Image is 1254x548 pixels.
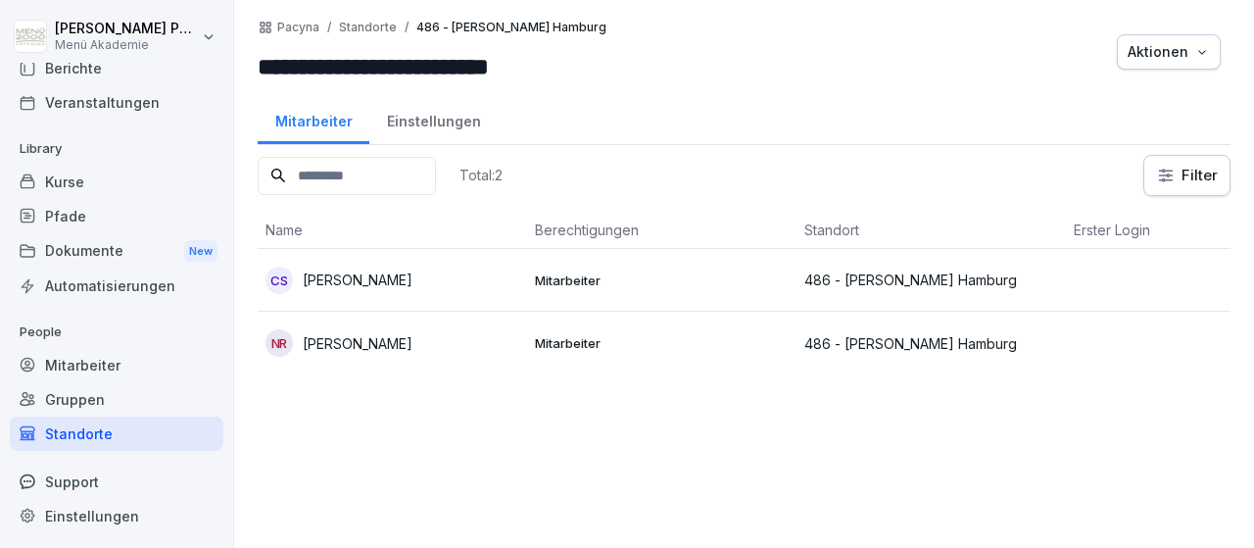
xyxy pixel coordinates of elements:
[10,465,223,499] div: Support
[416,21,606,34] p: 486 - [PERSON_NAME] Hamburg
[804,270,1058,290] p: 486 - [PERSON_NAME] Hamburg
[804,333,1058,354] p: 486 - [PERSON_NAME] Hamburg
[55,21,198,37] p: [PERSON_NAME] Pacyna
[277,21,319,34] a: Pacyna
[327,21,331,34] p: /
[10,51,223,85] a: Berichte
[10,269,223,303] a: Automatisierungen
[10,199,223,233] a: Pfade
[796,212,1066,249] th: Standort
[10,382,223,417] a: Gruppen
[535,272,789,289] p: Mitarbeiter
[10,417,223,451] a: Standorte
[1117,34,1221,70] button: Aktionen
[303,270,412,290] p: [PERSON_NAME]
[1128,41,1210,63] div: Aktionen
[1144,156,1230,195] button: Filter
[10,85,223,120] a: Veranstaltungen
[10,499,223,533] a: Einstellungen
[258,212,527,249] th: Name
[10,348,223,382] a: Mitarbeiter
[265,329,293,357] div: NR
[10,233,223,270] div: Dokumente
[10,317,223,348] p: People
[10,165,223,199] a: Kurse
[10,133,223,165] p: Library
[10,233,223,270] a: DokumenteNew
[405,21,409,34] p: /
[1156,166,1218,185] div: Filter
[184,240,217,263] div: New
[303,333,412,354] p: [PERSON_NAME]
[527,212,796,249] th: Berechtigungen
[258,94,369,144] a: Mitarbeiter
[369,94,498,144] a: Einstellungen
[535,334,789,352] p: Mitarbeiter
[265,267,293,294] div: CS
[55,38,198,52] p: Menü Akademie
[339,21,397,34] p: Standorte
[459,166,503,184] p: Total: 2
